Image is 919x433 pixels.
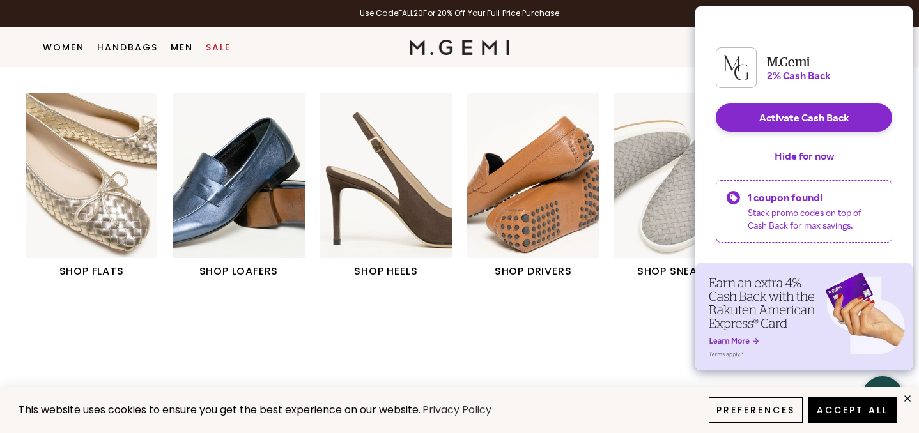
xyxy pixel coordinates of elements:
div: 3 / 6 [320,93,467,279]
div: 5 / 6 [614,93,761,279]
h1: SHOP HEELS [320,264,452,279]
a: Women [43,42,84,52]
h1: SHOP FLATS [26,264,157,279]
div: 1 / 6 [26,93,173,279]
button: Accept All [808,397,897,423]
a: Privacy Policy (opens in a new tab) [421,402,493,418]
a: SHOP FLATS [26,93,157,279]
strong: FALL20 [398,8,424,19]
a: SHOP HEELS [320,93,452,279]
span: This website uses cookies to ensure you get the best experience on our website. [19,402,421,417]
h1: SHOP DRIVERS [467,264,599,279]
div: 2 / 6 [173,93,320,279]
a: SHOP LOAFERS [173,93,304,279]
button: Preferences [709,397,803,423]
a: Handbags [97,42,158,52]
a: Sale [206,42,231,52]
div: close [902,393,913,404]
h1: SHOP SNEAKERS [614,264,746,279]
img: M.Gemi [410,40,510,55]
a: Men [171,42,193,52]
a: SHOP DRIVERS [467,93,599,279]
h1: SHOP LOAFERS [173,264,304,279]
div: 4 / 6 [467,93,614,279]
a: SHOP SNEAKERS [614,93,746,279]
